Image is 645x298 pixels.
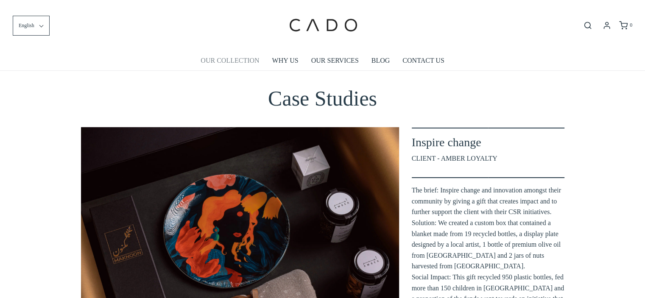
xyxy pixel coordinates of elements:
span: CLIENT - AMBER LOYALTY [412,153,497,164]
button: Open search bar [580,21,595,30]
img: cadogifting [287,6,359,45]
span: Case Studies [268,86,377,110]
a: 0 [618,21,632,30]
span: 0 [630,22,632,28]
span: English [19,22,34,30]
button: English [13,16,50,36]
a: WHY US [272,51,299,70]
a: OUR COLLECTION [201,51,259,70]
span: Inspire change [412,136,481,149]
a: OUR SERVICES [311,51,359,70]
a: CONTACT US [402,51,444,70]
a: BLOG [371,51,390,70]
